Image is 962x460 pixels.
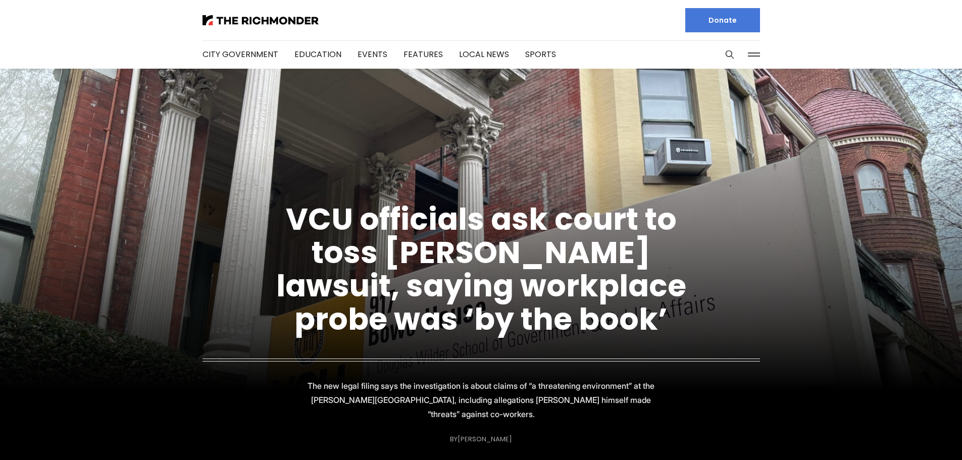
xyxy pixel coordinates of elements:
a: Education [294,48,341,60]
a: Sports [525,48,556,60]
a: [PERSON_NAME] [458,434,512,444]
a: City Government [202,48,278,60]
button: Search this site [722,47,737,62]
div: By [450,435,512,443]
a: VCU officials ask court to toss [PERSON_NAME] lawsuit, saying workplace probe was ‘by the book’ [276,198,686,340]
a: Features [403,48,443,60]
p: The new legal filing says the investigation is about claims of “a threatening environment” at the... [301,379,661,421]
a: Local News [459,48,509,60]
a: Events [358,48,387,60]
a: Donate [685,8,760,32]
img: The Richmonder [202,15,319,25]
